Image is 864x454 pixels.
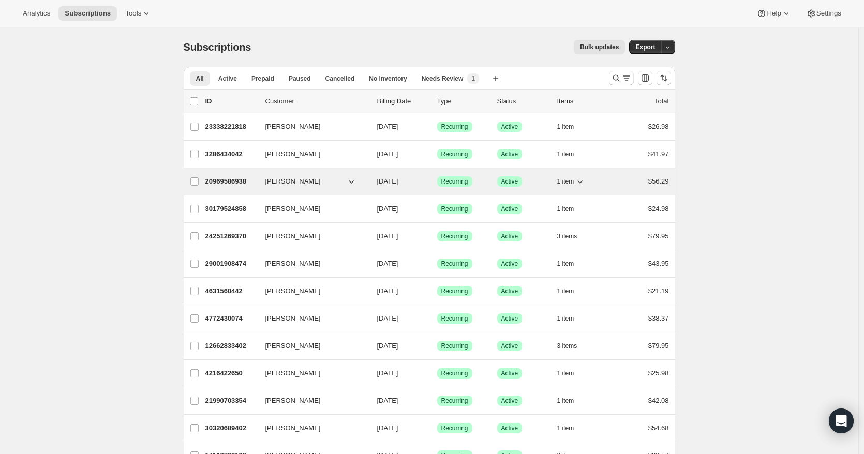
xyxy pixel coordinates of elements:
button: Help [750,6,797,21]
span: 1 item [557,150,574,158]
div: 30179524858[PERSON_NAME][DATE]SuccessRecurringSuccessActive1 item$24.98 [205,202,669,216]
button: [PERSON_NAME] [259,338,363,354]
p: 21990703354 [205,396,257,406]
span: Needs Review [422,74,464,83]
span: 1 item [557,369,574,377]
div: 20969586938[PERSON_NAME][DATE]SuccessRecurringSuccessActive1 item$56.29 [205,174,669,189]
button: 3 items [557,229,589,244]
span: [PERSON_NAME] [265,176,321,187]
button: 1 item [557,147,586,161]
span: Tools [125,9,141,18]
button: [PERSON_NAME] [259,146,363,162]
div: 4772430074[PERSON_NAME][DATE]SuccessRecurringSuccessActive1 item$38.37 [205,311,669,326]
span: Active [501,397,518,405]
p: 4772430074 [205,313,257,324]
button: Tools [119,6,158,21]
button: 1 item [557,202,586,216]
span: Active [501,123,518,131]
button: 3 items [557,339,589,353]
span: Active [501,287,518,295]
p: Status [497,96,549,107]
span: Active [501,424,518,432]
p: 12662833402 [205,341,257,351]
span: 1 item [557,123,574,131]
p: ID [205,96,257,107]
span: Cancelled [325,74,355,83]
span: [DATE] [377,287,398,295]
div: 4216422650[PERSON_NAME][DATE]SuccessRecurringSuccessActive1 item$25.98 [205,366,669,381]
span: 1 item [557,205,574,213]
div: 12662833402[PERSON_NAME][DATE]SuccessRecurringSuccessActive3 items$79.95 [205,339,669,353]
span: Active [218,74,237,83]
span: 3 items [557,232,577,240]
span: [PERSON_NAME] [265,149,321,159]
span: [DATE] [377,150,398,158]
span: Recurring [441,177,468,186]
p: 30320689402 [205,423,257,433]
span: $54.68 [648,424,669,432]
button: Sort the results [657,71,671,85]
span: Prepaid [251,74,274,83]
span: Settings [816,9,841,18]
span: All [196,74,204,83]
button: 1 item [557,284,586,298]
span: $24.98 [648,205,669,213]
div: 3286434042[PERSON_NAME][DATE]SuccessRecurringSuccessActive1 item$41.97 [205,147,669,161]
span: Active [501,260,518,268]
span: [DATE] [377,177,398,185]
span: Recurring [441,232,468,240]
span: Active [501,232,518,240]
div: IDCustomerBilling DateTypeStatusItemsTotal [205,96,669,107]
button: [PERSON_NAME] [259,420,363,436]
span: Recurring [441,369,468,377]
p: Billing Date [377,96,429,107]
span: Active [501,369,518,377]
span: [PERSON_NAME] [265,204,321,214]
button: [PERSON_NAME] [259,392,363,409]
span: No inventory [369,74,407,83]
span: Active [501,342,518,350]
span: [PERSON_NAME] [265,231,321,241]
span: Active [501,177,518,186]
span: Bulk updates [580,43,619,51]
span: $41.97 [648,150,669,158]
div: 29001908474[PERSON_NAME][DATE]SuccessRecurringSuccessActive1 item$43.95 [205,256,669,271]
button: 1 item [557,311,586,326]
p: 4216422650 [205,368,257,379]
span: Recurring [441,150,468,158]
button: [PERSON_NAME] [259,228,363,245]
div: Open Intercom Messenger [829,408,854,433]
span: Paused [289,74,311,83]
div: 30320689402[PERSON_NAME][DATE]SuccessRecurringSuccessActive1 item$54.68 [205,421,669,435]
span: Subscriptions [65,9,111,18]
button: [PERSON_NAME] [259,283,363,299]
span: [PERSON_NAME] [265,368,321,379]
span: Active [501,314,518,323]
span: 3 items [557,342,577,350]
span: 1 item [557,260,574,268]
div: Type [437,96,489,107]
span: $43.95 [648,260,669,267]
button: Customize table column order and visibility [638,71,652,85]
span: [DATE] [377,342,398,350]
span: $38.37 [648,314,669,322]
p: Total [654,96,668,107]
button: Subscriptions [58,6,117,21]
button: [PERSON_NAME] [259,173,363,190]
div: 21990703354[PERSON_NAME][DATE]SuccessRecurringSuccessActive1 item$42.08 [205,394,669,408]
div: 23338221818[PERSON_NAME][DATE]SuccessRecurringSuccessActive1 item$26.98 [205,119,669,134]
span: $79.95 [648,232,669,240]
span: 1 item [557,397,574,405]
p: 24251269370 [205,231,257,241]
div: 24251269370[PERSON_NAME][DATE]SuccessRecurringSuccessActive3 items$79.95 [205,229,669,244]
button: 1 item [557,394,586,408]
span: $25.98 [648,369,669,377]
span: [DATE] [377,232,398,240]
span: [DATE] [377,369,398,377]
button: Analytics [17,6,56,21]
span: Recurring [441,397,468,405]
span: [DATE] [377,314,398,322]
span: [DATE] [377,205,398,213]
span: [PERSON_NAME] [265,423,321,433]
p: Customer [265,96,369,107]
